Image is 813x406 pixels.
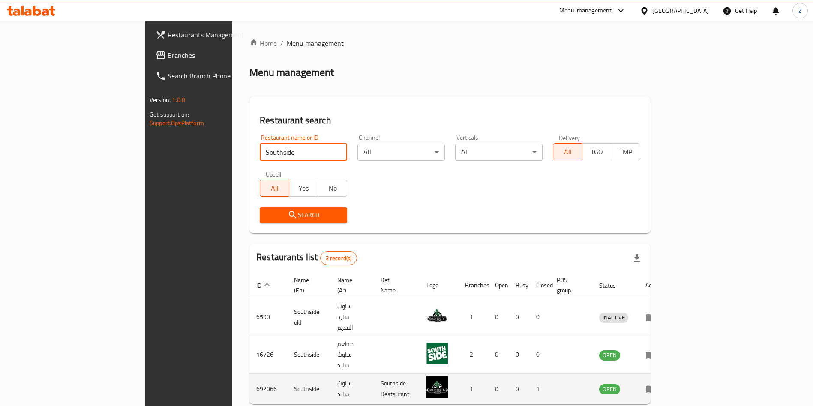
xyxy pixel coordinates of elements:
[330,336,374,374] td: مطعم ساوث سايد
[330,374,374,404] td: ساوث سايد
[381,275,409,295] span: Ref. Name
[318,180,347,197] button: No
[256,251,357,265] h2: Restaurants list
[260,144,347,161] input: Search for restaurant name or ID..
[249,38,651,48] nav: breadcrumb
[149,24,281,45] a: Restaurants Management
[150,117,204,129] a: Support.OpsPlatform
[599,350,620,361] div: OPEN
[652,6,709,15] div: [GEOGRAPHIC_DATA]
[264,182,286,195] span: All
[267,210,340,220] span: Search
[260,114,640,127] h2: Restaurant search
[599,384,620,394] span: OPEN
[266,171,282,177] label: Upsell
[287,374,330,404] td: Southside
[529,298,550,336] td: 0
[529,336,550,374] td: 0
[280,38,283,48] li: /
[509,298,529,336] td: 0
[645,312,661,322] div: Menu
[599,313,628,322] span: INACTIVE
[249,272,668,404] table: enhanced table
[488,298,509,336] td: 0
[559,6,612,16] div: Menu-management
[557,146,579,158] span: All
[337,275,363,295] span: Name (Ar)
[455,144,543,161] div: All
[249,66,334,79] h2: Menu management
[615,146,637,158] span: TMP
[330,298,374,336] td: ساوث سايد القديم
[420,272,458,298] th: Logo
[458,272,488,298] th: Branches
[599,350,620,360] span: OPEN
[599,313,628,323] div: INACTIVE
[260,180,289,197] button: All
[426,305,448,326] img: Southside old
[287,38,344,48] span: Menu management
[321,182,344,195] span: No
[458,374,488,404] td: 1
[458,336,488,374] td: 2
[488,374,509,404] td: 0
[293,182,315,195] span: Yes
[488,336,509,374] td: 0
[357,144,445,161] div: All
[509,374,529,404] td: 0
[559,135,580,141] label: Delivery
[256,280,273,291] span: ID
[553,143,582,160] button: All
[582,143,612,160] button: TGO
[458,298,488,336] td: 1
[294,275,320,295] span: Name (En)
[172,94,185,105] span: 1.0.0
[149,66,281,86] a: Search Branch Phone
[798,6,802,15] span: Z
[150,94,171,105] span: Version:
[426,376,448,398] img: Southside
[150,109,189,120] span: Get support on:
[488,272,509,298] th: Open
[168,30,274,40] span: Restaurants Management
[168,71,274,81] span: Search Branch Phone
[509,272,529,298] th: Busy
[287,336,330,374] td: Southside
[509,336,529,374] td: 0
[529,272,550,298] th: Closed
[611,143,640,160] button: TMP
[320,251,357,265] div: Total records count
[168,50,274,60] span: Branches
[599,280,627,291] span: Status
[287,298,330,336] td: Southside old
[557,275,582,295] span: POS group
[149,45,281,66] a: Branches
[426,343,448,364] img: Southside
[639,272,668,298] th: Action
[260,207,347,223] button: Search
[321,254,357,262] span: 3 record(s)
[586,146,608,158] span: TGO
[289,180,318,197] button: Yes
[529,374,550,404] td: 1
[374,374,420,404] td: Southside Restaurant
